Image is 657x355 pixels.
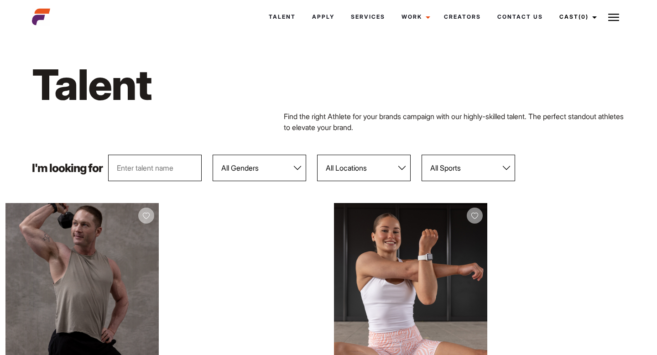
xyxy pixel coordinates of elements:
[579,13,589,20] span: (0)
[489,5,551,29] a: Contact Us
[32,162,103,174] p: I'm looking for
[284,111,626,133] p: Find the right Athlete for your brands campaign with our highly-skilled talent. The perfect stand...
[393,5,436,29] a: Work
[343,5,393,29] a: Services
[261,5,304,29] a: Talent
[608,12,619,23] img: Burger icon
[304,5,343,29] a: Apply
[108,155,202,181] input: Enter talent name
[32,58,374,111] h1: Talent
[32,8,50,26] img: cropped-aefm-brand-fav-22-square.png
[436,5,489,29] a: Creators
[551,5,602,29] a: Cast(0)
